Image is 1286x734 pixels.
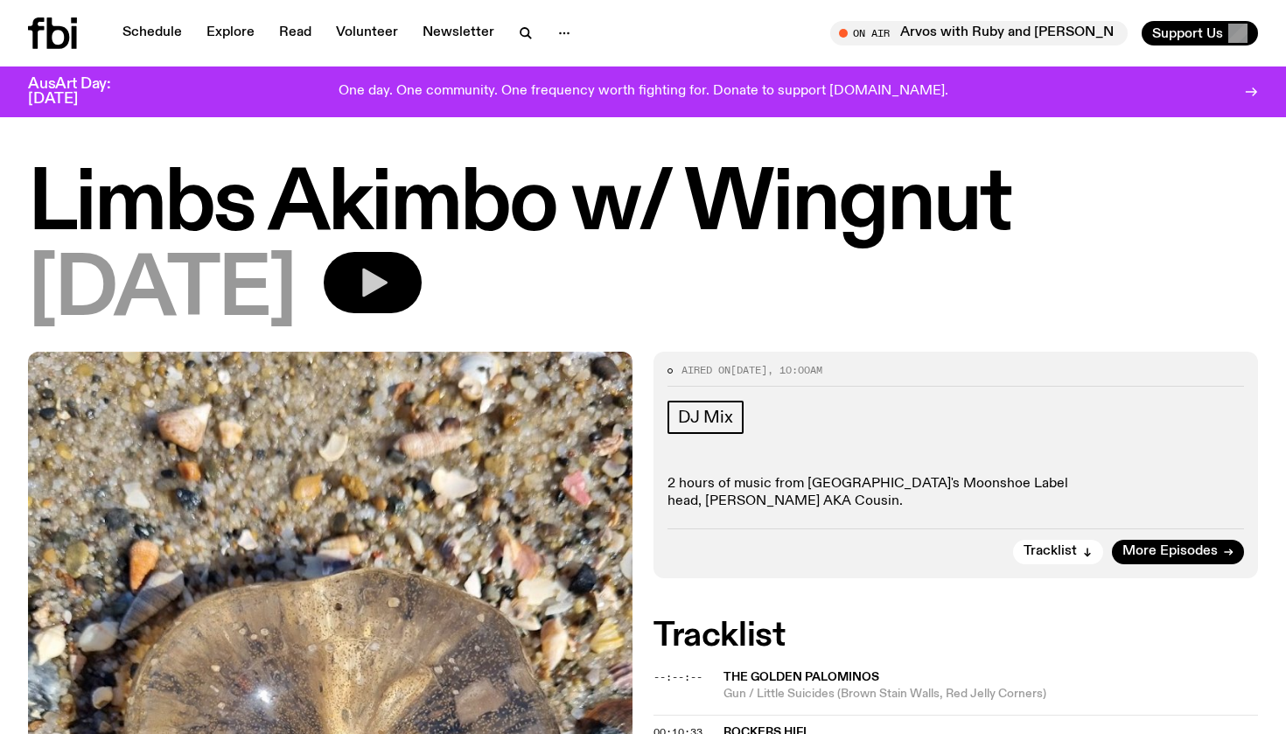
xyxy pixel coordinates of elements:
span: The Golden Palominos [723,671,879,683]
p: 2 hours of music from [GEOGRAPHIC_DATA]'s Moonshoe Label head, [PERSON_NAME] AKA Cousin. [667,476,1244,509]
span: [DATE] [28,252,296,331]
span: Aired on [681,363,730,377]
span: DJ Mix [678,408,733,427]
span: Support Us [1152,25,1223,41]
a: Read [269,21,322,45]
a: Newsletter [412,21,505,45]
button: On AirArvos with Ruby and [PERSON_NAME] [830,21,1128,45]
a: Volunteer [325,21,409,45]
span: Tracklist [1024,545,1077,558]
a: DJ Mix [667,401,744,434]
span: Gun / Little Suicides (Brown Stain Walls, Red Jelly Corners) [723,686,1258,703]
a: Schedule [112,21,192,45]
button: Tracklist [1013,540,1103,564]
span: , 10:00am [767,363,822,377]
a: More Episodes [1112,540,1244,564]
h1: Limbs Akimbo w/ Wingnut [28,166,1258,245]
span: [DATE] [730,363,767,377]
span: More Episodes [1122,545,1218,558]
p: One day. One community. One frequency worth fighting for. Donate to support [DOMAIN_NAME]. [339,84,948,100]
span: --:--:-- [653,670,702,684]
button: Support Us [1142,21,1258,45]
h2: Tracklist [653,620,1258,652]
a: Explore [196,21,265,45]
h3: AusArt Day: [DATE] [28,77,140,107]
